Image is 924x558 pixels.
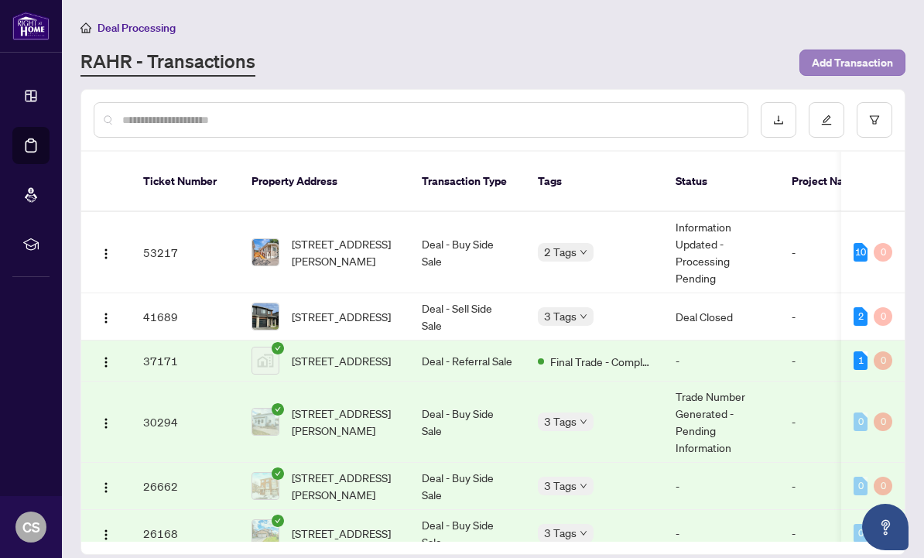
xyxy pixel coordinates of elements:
[862,504,909,550] button: Open asap
[544,307,577,325] span: 3 Tags
[272,342,284,354] span: check-circle
[874,413,892,431] div: 0
[100,312,112,324] img: Logo
[544,243,577,261] span: 2 Tags
[874,477,892,495] div: 0
[272,467,284,480] span: check-circle
[550,353,651,370] span: Final Trade - Completed
[779,510,872,557] td: -
[799,50,905,76] button: Add Transaction
[409,293,525,341] td: Deal - Sell Side Sale
[252,409,279,435] img: thumbnail-img
[544,413,577,430] span: 3 Tags
[292,235,397,269] span: [STREET_ADDRESS][PERSON_NAME]
[854,524,868,543] div: 0
[94,474,118,498] button: Logo
[292,352,391,369] span: [STREET_ADDRESS]
[98,21,176,35] span: Deal Processing
[100,417,112,430] img: Logo
[580,482,587,490] span: down
[409,463,525,510] td: Deal - Buy Side Sale
[809,102,844,138] button: edit
[854,243,868,262] div: 10
[857,102,892,138] button: filter
[252,303,279,330] img: thumbnail-img
[779,293,872,341] td: -
[821,115,832,125] span: edit
[252,347,279,374] img: thumbnail-img
[94,304,118,329] button: Logo
[874,307,892,326] div: 0
[580,248,587,256] span: down
[292,308,391,325] span: [STREET_ADDRESS]
[252,520,279,546] img: thumbnail-img
[854,351,868,370] div: 1
[131,212,239,293] td: 53217
[874,243,892,262] div: 0
[580,529,587,537] span: down
[544,524,577,542] span: 3 Tags
[94,521,118,546] button: Logo
[94,409,118,434] button: Logo
[131,152,239,212] th: Ticket Number
[409,510,525,557] td: Deal - Buy Side Sale
[869,115,880,125] span: filter
[663,463,779,510] td: -
[409,212,525,293] td: Deal - Buy Side Sale
[812,50,893,75] span: Add Transaction
[409,341,525,382] td: Deal - Referral Sale
[94,240,118,265] button: Logo
[94,348,118,373] button: Logo
[100,248,112,260] img: Logo
[12,12,50,40] img: logo
[663,510,779,557] td: -
[80,49,255,77] a: RAHR - Transactions
[779,341,872,382] td: -
[292,525,391,542] span: [STREET_ADDRESS]
[773,115,784,125] span: download
[525,152,663,212] th: Tags
[580,313,587,320] span: down
[779,463,872,510] td: -
[100,481,112,494] img: Logo
[292,405,397,439] span: [STREET_ADDRESS][PERSON_NAME]
[779,382,872,463] td: -
[131,463,239,510] td: 26662
[131,293,239,341] td: 41689
[409,382,525,463] td: Deal - Buy Side Sale
[761,102,796,138] button: download
[544,477,577,495] span: 3 Tags
[663,152,779,212] th: Status
[854,413,868,431] div: 0
[663,341,779,382] td: -
[80,22,91,33] span: home
[272,515,284,527] span: check-circle
[131,510,239,557] td: 26168
[22,516,40,538] span: CS
[292,469,397,503] span: [STREET_ADDRESS][PERSON_NAME]
[580,418,587,426] span: down
[663,293,779,341] td: Deal Closed
[272,403,284,416] span: check-circle
[663,382,779,463] td: Trade Number Generated - Pending Information
[131,341,239,382] td: 37171
[779,212,872,293] td: -
[131,382,239,463] td: 30294
[100,529,112,541] img: Logo
[409,152,525,212] th: Transaction Type
[239,152,409,212] th: Property Address
[854,307,868,326] div: 2
[874,351,892,370] div: 0
[854,477,868,495] div: 0
[779,152,872,212] th: Project Name
[663,212,779,293] td: Information Updated - Processing Pending
[252,239,279,265] img: thumbnail-img
[252,473,279,499] img: thumbnail-img
[100,356,112,368] img: Logo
